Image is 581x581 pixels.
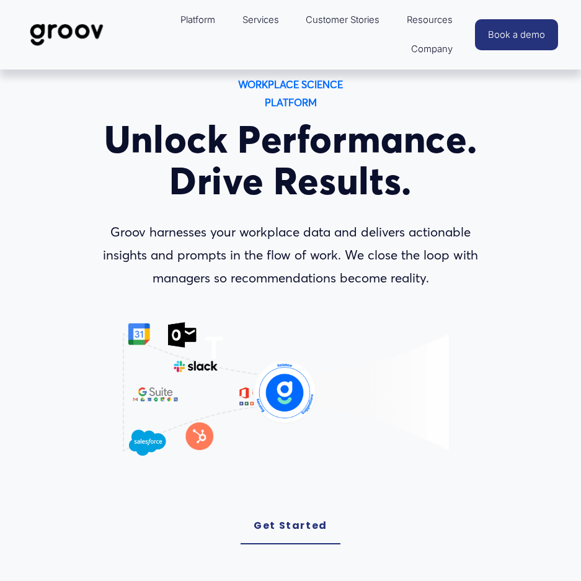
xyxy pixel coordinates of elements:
[236,6,285,35] a: Services
[91,221,490,290] p: Groov harnesses your workplace data and delivers actionable insights and prompts in the flow of w...
[475,19,558,50] a: Book a demo
[407,12,453,29] span: Resources
[180,12,215,29] span: Platform
[241,508,340,544] a: Get Started
[411,41,453,58] span: Company
[174,6,221,35] a: folder dropdown
[299,6,386,35] a: Customer Stories
[238,78,345,109] strong: WORKPLACE SCIENCE PLATFORM
[23,14,110,55] img: Groov | Workplace Science Platform | Unlock Performance | Drive Results
[405,35,459,64] a: folder dropdown
[401,6,459,35] a: folder dropdown
[91,119,490,201] h1: Unlock Performance. Drive Results.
